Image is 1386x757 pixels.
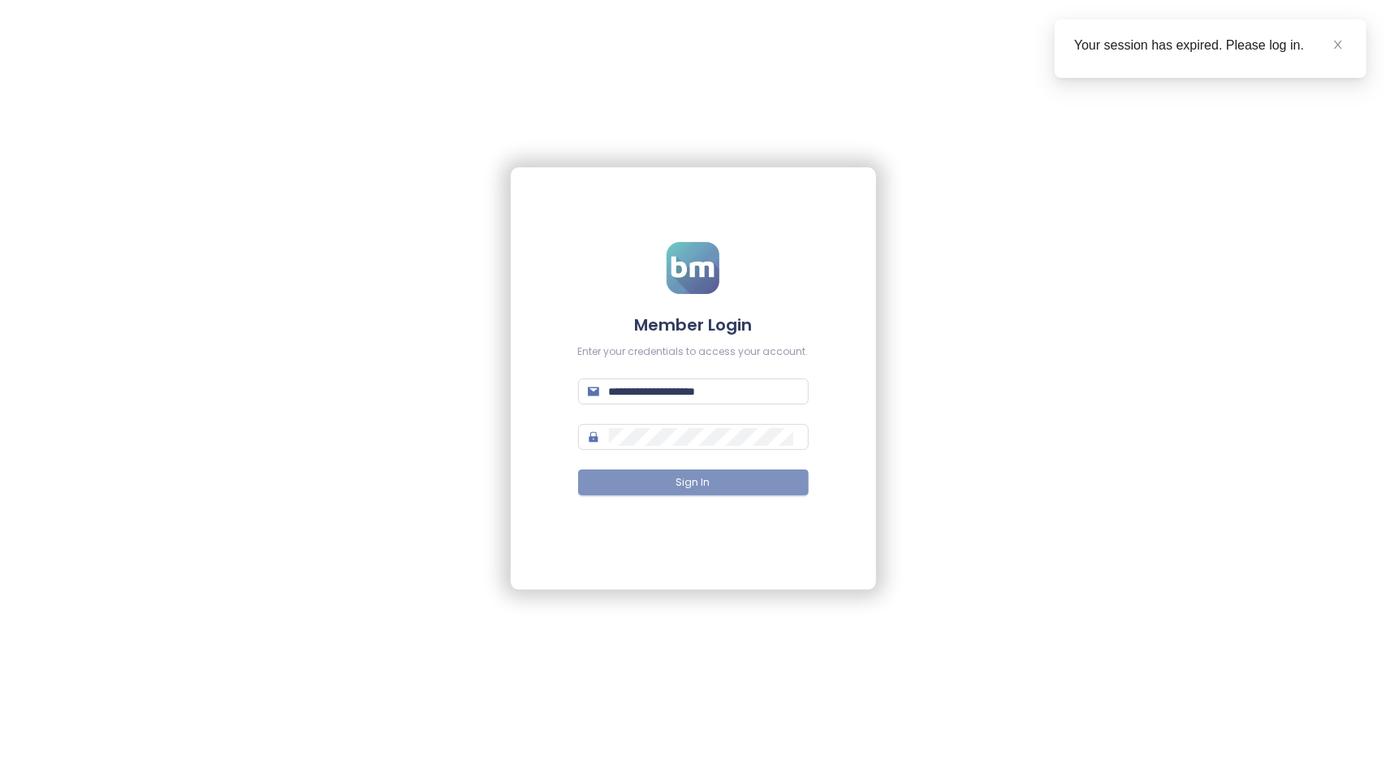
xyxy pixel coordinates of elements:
span: lock [588,431,599,443]
span: Sign In [676,475,710,491]
div: Enter your credentials to access your account. [578,344,809,360]
img: logo [667,242,719,294]
span: close [1332,39,1344,50]
span: mail [588,386,599,397]
h4: Member Login [578,314,809,336]
div: Your session has expired. Please log in. [1074,36,1347,55]
button: Sign In [578,469,809,495]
